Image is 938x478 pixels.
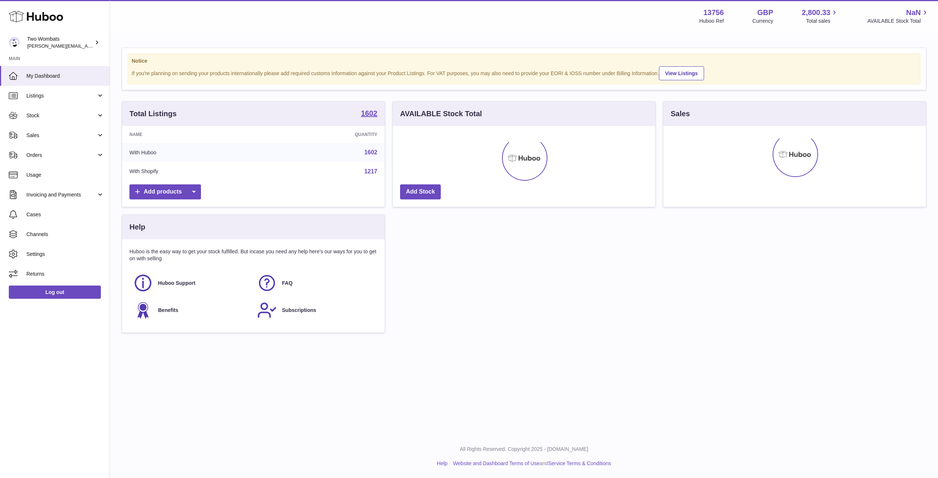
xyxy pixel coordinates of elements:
li: and [450,460,611,467]
div: Two Wombats [27,36,93,49]
p: Huboo is the easy way to get your stock fulfilled. But incase you need any help here's our ways f... [129,248,377,262]
a: 1602 [364,149,377,155]
a: Benefits [133,300,250,320]
img: philip.carroll@twowombats.com [9,37,20,48]
h3: Total Listings [129,109,177,119]
a: Add Stock [400,184,441,199]
strong: 13756 [703,8,724,18]
a: Add products [129,184,201,199]
h3: AVAILABLE Stock Total [400,109,482,119]
a: 1602 [361,110,378,118]
span: Cases [26,211,104,218]
span: NaN [906,8,921,18]
td: With Huboo [122,143,264,162]
a: FAQ [257,273,374,293]
span: Total sales [806,18,839,25]
span: Benefits [158,307,178,314]
strong: 1602 [361,110,378,117]
span: Settings [26,251,104,258]
a: Subscriptions [257,300,374,320]
span: Returns [26,271,104,277]
a: Service Terms & Conditions [548,460,611,466]
span: Channels [26,231,104,238]
a: Log out [9,286,101,299]
th: Name [122,126,264,143]
a: View Listings [659,66,704,80]
span: Sales [26,132,96,139]
span: Listings [26,92,96,99]
div: Currency [752,18,773,25]
span: Stock [26,112,96,119]
th: Quantity [264,126,385,143]
a: Help [437,460,448,466]
a: Website and Dashboard Terms of Use [453,460,539,466]
a: Huboo Support [133,273,250,293]
h3: Sales [671,109,690,119]
div: If you're planning on sending your products internationally please add required customs informati... [132,65,916,80]
div: Huboo Ref [699,18,724,25]
span: Usage [26,172,104,179]
span: Orders [26,152,96,159]
a: NaN AVAILABLE Stock Total [867,8,929,25]
span: My Dashboard [26,73,104,80]
span: FAQ [282,280,293,287]
span: Invoicing and Payments [26,191,96,198]
span: [PERSON_NAME][EMAIL_ADDRESS][PERSON_NAME][DOMAIN_NAME] [27,43,186,49]
p: All Rights Reserved. Copyright 2025 - [DOMAIN_NAME] [116,446,932,453]
strong: GBP [757,8,773,18]
span: Huboo Support [158,280,195,287]
span: Subscriptions [282,307,316,314]
a: 1217 [364,168,377,174]
span: AVAILABLE Stock Total [867,18,929,25]
h3: Help [129,222,145,232]
td: With Shopify [122,162,264,181]
a: 2,800.33 Total sales [802,8,839,25]
strong: Notice [132,58,916,65]
span: 2,800.33 [802,8,831,18]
